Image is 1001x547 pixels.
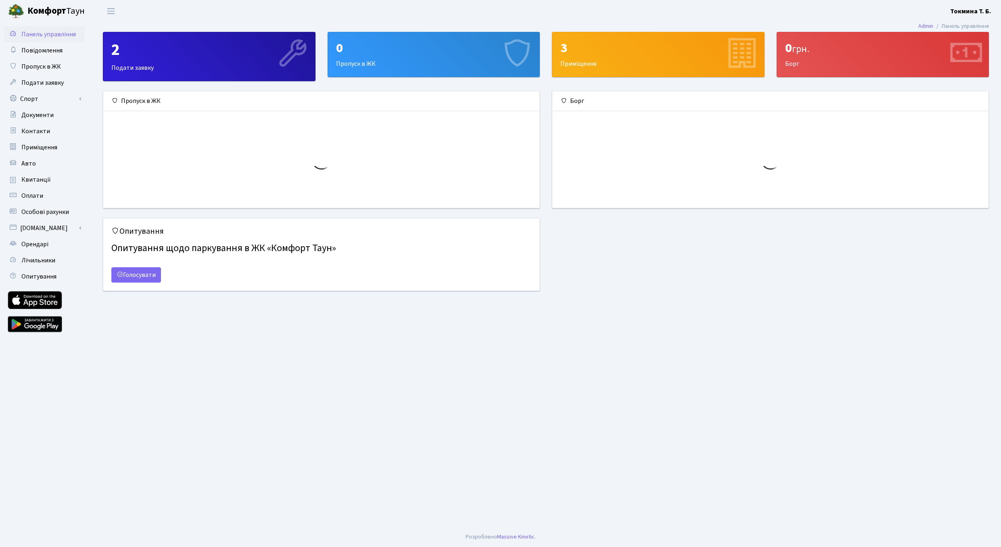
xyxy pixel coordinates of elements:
a: Пропуск в ЖК [4,59,85,75]
div: . [466,532,536,541]
span: Опитування [21,272,56,281]
div: Пропуск в ЖК [103,91,539,111]
a: 2Подати заявку [103,32,316,81]
a: Повідомлення [4,42,85,59]
h5: Опитування [111,226,531,236]
a: Орендарі [4,236,85,252]
a: Опитування [4,268,85,285]
span: Повідомлення [21,46,63,55]
div: Борг [777,32,989,77]
a: Подати заявку [4,75,85,91]
a: Оплати [4,188,85,204]
div: Пропуск в ЖК [328,32,540,77]
a: Особові рахунки [4,204,85,220]
a: Квитанції [4,172,85,188]
a: Документи [4,107,85,123]
span: Панель управління [21,30,76,39]
b: Токмина Т. Б. [950,7,991,16]
span: Орендарі [21,240,48,249]
div: 0 [785,40,981,56]
div: Приміщення [552,32,764,77]
span: Документи [21,111,54,119]
div: Подати заявку [103,32,315,81]
span: Авто [21,159,36,168]
a: Панель управління [4,26,85,42]
div: 0 [336,40,532,56]
a: Лічильники [4,252,85,268]
button: Переключити навігацію [101,4,121,18]
span: Подати заявку [21,78,64,87]
nav: breadcrumb [906,18,1001,35]
span: Оплати [21,191,43,200]
a: Massive Kinetic [497,532,535,541]
img: logo.png [8,3,24,19]
div: 2 [111,40,307,60]
a: Спорт [4,91,85,107]
a: Авто [4,155,85,172]
a: Контакти [4,123,85,139]
a: [DOMAIN_NAME] [4,220,85,236]
span: Пропуск в ЖК [21,62,61,71]
span: Лічильники [21,256,55,265]
span: Приміщення [21,143,57,152]
h4: Опитування щодо паркування в ЖК «Комфорт Таун» [111,239,531,258]
a: Голосувати [111,267,161,283]
div: Борг [552,91,988,111]
a: Приміщення [4,139,85,155]
a: Токмина Т. Б. [950,6,991,16]
a: 0Пропуск в ЖК [328,32,540,77]
span: грн. [792,42,809,56]
span: Квитанції [21,175,51,184]
b: Комфорт [27,4,66,17]
span: Особові рахунки [21,207,69,216]
a: 3Приміщення [552,32,765,77]
span: Таун [27,4,85,18]
li: Панель управління [933,22,989,31]
div: 3 [560,40,756,56]
span: Контакти [21,127,50,136]
a: Admin [918,22,933,30]
a: Розроблено [466,532,497,541]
